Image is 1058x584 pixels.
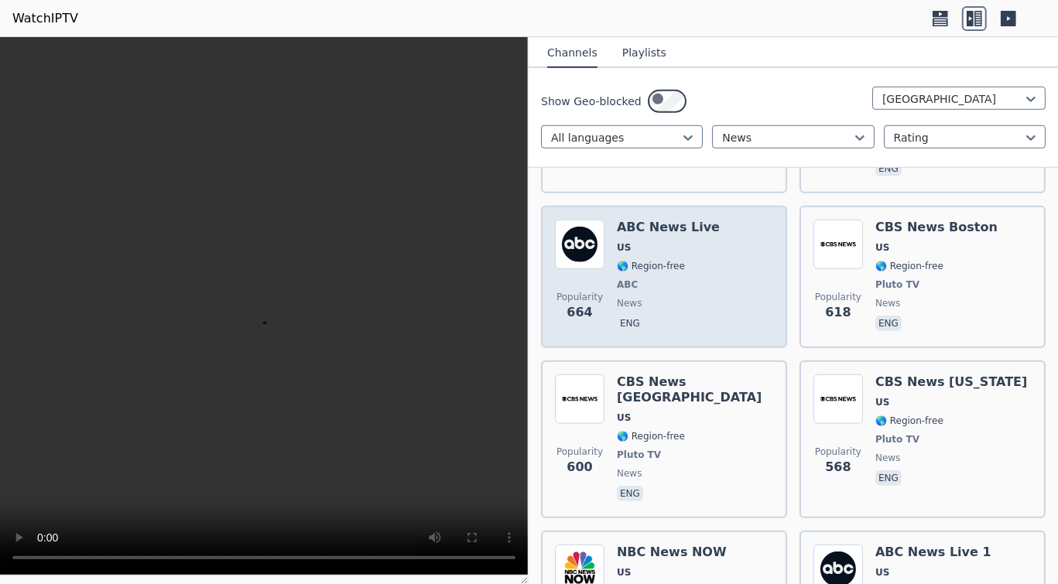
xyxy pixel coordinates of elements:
[875,470,902,486] p: eng
[541,94,642,109] label: Show Geo-blocked
[567,458,592,476] span: 600
[813,374,863,424] img: CBS News New York
[547,39,597,68] button: Channels
[875,278,919,291] span: Pluto TV
[617,430,685,442] span: 🌎 Region-free
[825,303,851,322] span: 618
[617,241,631,254] span: US
[617,412,631,424] span: US
[567,303,592,322] span: 664
[875,415,943,427] span: 🌎 Region-free
[875,220,998,235] h6: CBS News Boston
[12,9,78,28] a: WatchIPTV
[875,396,889,408] span: US
[617,297,642,309] span: news
[875,316,902,331] p: eng
[875,241,889,254] span: US
[617,316,643,331] p: eng
[875,161,902,176] p: eng
[875,566,889,579] span: US
[617,467,642,480] span: news
[875,433,919,446] span: Pluto TV
[875,545,991,560] h6: ABC News Live 1
[813,220,863,269] img: CBS News Boston
[617,278,638,291] span: ABC
[617,374,773,405] h6: CBS News [GEOGRAPHIC_DATA]
[875,452,900,464] span: news
[875,374,1027,390] h6: CBS News [US_STATE]
[617,545,727,560] h6: NBC News NOW
[617,220,720,235] h6: ABC News Live
[815,291,861,303] span: Popularity
[617,566,631,579] span: US
[815,446,861,458] span: Popularity
[556,291,603,303] span: Popularity
[875,297,900,309] span: news
[622,39,666,68] button: Playlists
[617,260,685,272] span: 🌎 Region-free
[555,220,604,269] img: ABC News Live
[555,374,604,424] img: CBS News Los Angeles
[617,449,661,461] span: Pluto TV
[617,486,643,501] p: eng
[875,260,943,272] span: 🌎 Region-free
[556,446,603,458] span: Popularity
[825,458,851,476] span: 568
